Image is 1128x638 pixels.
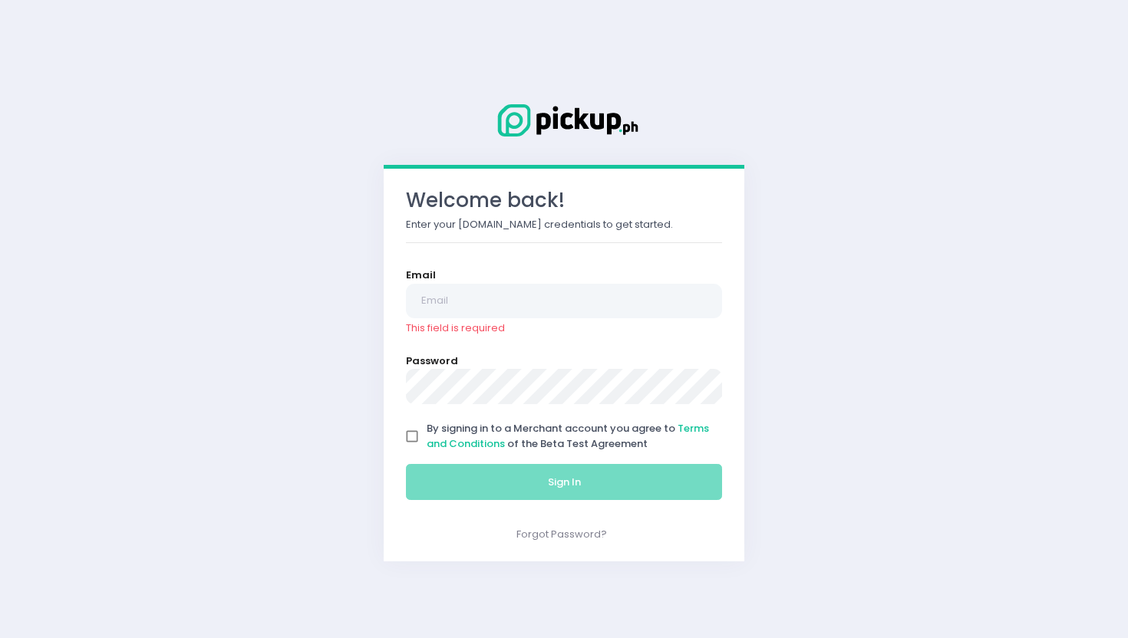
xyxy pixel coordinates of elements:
h3: Welcome back! [406,189,722,212]
label: Email [406,268,436,283]
button: Sign In [406,464,722,501]
p: Enter your [DOMAIN_NAME] credentials to get started. [406,217,722,232]
span: Sign In [548,475,581,489]
span: By signing in to a Merchant account you agree to of the Beta Test Agreement [427,421,709,451]
img: Logo [487,101,641,140]
div: This field is required [406,321,722,336]
label: Password [406,354,458,369]
a: Forgot Password? [516,527,607,541]
a: Terms and Conditions [427,421,709,451]
input: Email [406,284,722,319]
